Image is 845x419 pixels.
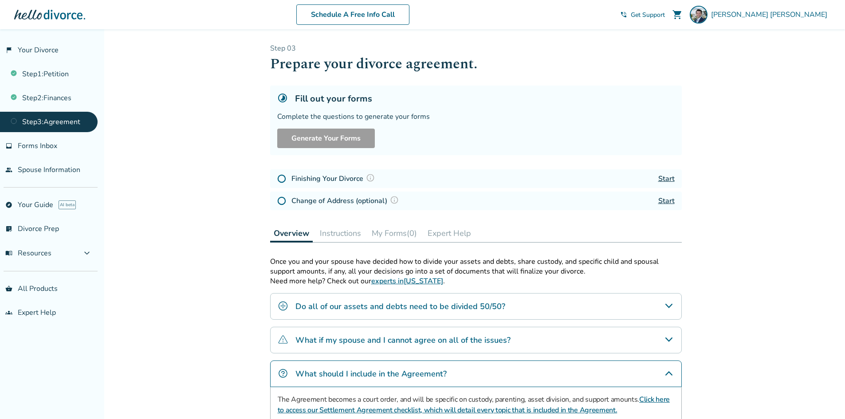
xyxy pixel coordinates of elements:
h1: Prepare your divorce agreement. [270,53,682,75]
div: What should I include in the Agreement? [270,360,682,387]
span: people [5,166,12,173]
p: Once you and your spouse have decided how to divide your assets and debts, share custody, and spe... [270,257,682,276]
h4: Finishing Your Divorce [291,173,377,184]
h4: Change of Address (optional) [291,195,401,207]
h4: What should I include in the Agreement? [295,368,447,380]
button: Instructions [316,224,365,242]
span: AI beta [59,200,76,209]
span: Resources [5,248,51,258]
h4: What if my spouse and I cannot agree on all of the issues? [295,334,511,346]
img: Question Mark [390,196,399,204]
span: Get Support [631,11,665,19]
img: Question Mark [366,173,375,182]
a: Start [658,196,675,206]
span: explore [5,201,12,208]
button: Expert Help [424,224,475,242]
span: expand_more [82,248,92,258]
button: Generate Your Forms [277,129,375,148]
span: menu_book [5,250,12,257]
p: Need more help? Check out our . [270,276,682,286]
a: phone_in_talkGet Support [620,11,665,19]
h5: Fill out your forms [295,93,372,105]
span: inbox [5,142,12,149]
span: Forms Inbox [18,141,57,151]
a: Schedule A Free Info Call [296,4,409,25]
img: Do all of our assets and debts need to be divided 50/50? [278,301,288,311]
img: Not Started [277,174,286,183]
a: experts in[US_STATE] [371,276,443,286]
span: [PERSON_NAME] [PERSON_NAME] [711,10,831,20]
span: list_alt_check [5,225,12,232]
img: What if my spouse and I cannot agree on all of the issues? [278,334,288,345]
span: flag_2 [5,47,12,54]
div: Do all of our assets and debts need to be divided 50/50? [270,293,682,320]
p: Step 0 3 [270,43,682,53]
p: The Agreement becomes a court order, and will be specific on custody, parenting, asset division, ... [278,394,674,415]
div: Complete the questions to generate your forms [277,112,675,121]
button: My Forms(0) [368,224,421,242]
iframe: Chat Widget [801,376,845,419]
a: Click here to access our Settlement Agreement checklist, which will detail every topic that is in... [278,395,670,415]
span: phone_in_talk [620,11,627,18]
a: Start [658,174,675,184]
img: Ryan Thomason [690,6,707,23]
span: shopping_cart [672,9,683,20]
div: What if my spouse and I cannot agree on all of the issues? [270,327,682,353]
button: Overview [270,224,313,243]
span: groups [5,309,12,316]
h4: Do all of our assets and debts need to be divided 50/50? [295,301,505,312]
img: Not Started [277,196,286,205]
span: shopping_basket [5,285,12,292]
img: What should I include in the Agreement? [278,368,288,379]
